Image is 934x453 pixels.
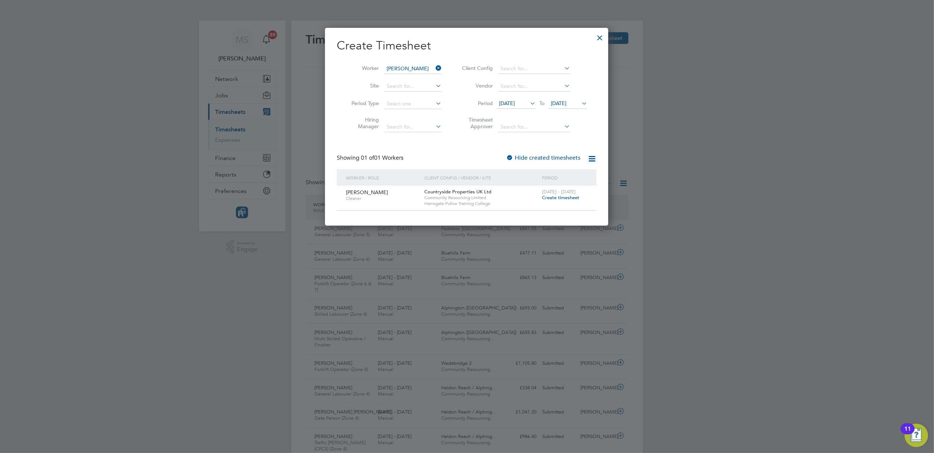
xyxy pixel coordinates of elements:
[460,82,493,89] label: Vendor
[499,100,515,107] span: [DATE]
[537,99,547,108] span: To
[384,122,442,132] input: Search for...
[460,100,493,107] label: Period
[424,195,538,201] span: Community Resourcing Limited
[384,64,442,74] input: Search for...
[506,154,580,161] label: Hide created timesheets
[384,81,442,92] input: Search for...
[542,189,576,195] span: [DATE] - [DATE]
[384,99,442,109] input: Select one
[346,65,379,71] label: Worker
[346,100,379,107] label: Period Type
[904,429,911,438] div: 11
[337,38,597,53] h2: Create Timesheet
[361,154,374,161] span: 01 of
[346,82,379,89] label: Site
[424,201,538,207] span: Harrogate Police Training College
[424,189,491,195] span: Countryside Properties UK Ltd
[542,194,579,201] span: Create timesheet
[422,169,540,186] div: Client Config / Vendor / Site
[346,116,379,130] label: Hiring Manager
[498,81,570,92] input: Search for...
[551,100,566,107] span: [DATE]
[905,424,928,447] button: Open Resource Center, 11 new notifications
[346,189,388,196] span: [PERSON_NAME]
[460,65,493,71] label: Client Config
[344,169,422,186] div: Worker / Role
[361,154,403,161] span: 01 Workers
[337,154,405,162] div: Showing
[460,116,493,130] label: Timesheet Approver
[540,169,589,186] div: Period
[498,64,570,74] input: Search for...
[498,122,570,132] input: Search for...
[346,196,419,201] span: Cleaner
